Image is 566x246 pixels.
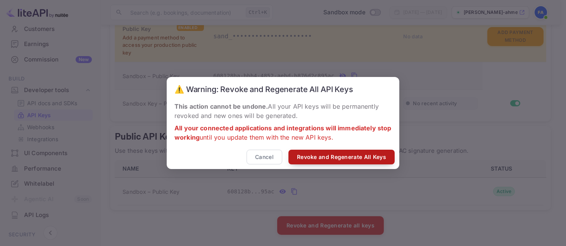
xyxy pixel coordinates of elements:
p: All your API keys will be permanently revoked and new ones will be generated. [174,102,392,120]
h2: ⚠️ Warning: Revoke and Regenerate All API Keys [167,77,399,102]
p: until you update them with the new API keys. [174,123,392,142]
button: Revoke and Regenerate All Keys [288,150,395,165]
strong: This action cannot be undone. [174,102,268,110]
strong: All your connected applications and integrations will immediately stop working [174,124,392,141]
button: Cancel [247,150,282,165]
